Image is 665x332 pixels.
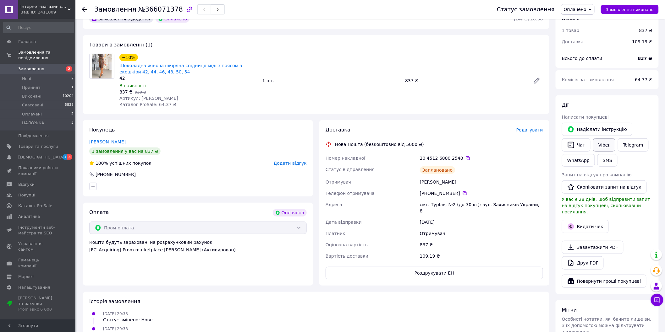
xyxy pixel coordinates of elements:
span: Комісія за замовлення [562,77,614,82]
span: Показники роботи компанії [18,165,58,176]
div: 1 шт. [260,76,403,85]
span: [DATE] 20:38 [103,327,128,331]
div: 20 4512 6880 2540 [420,155,543,161]
span: Запит на відгук про компанію [562,172,632,177]
button: Чат [562,138,591,152]
span: 1 товар [562,28,580,33]
span: Замовлення [94,6,136,13]
span: Покупці [18,192,35,198]
span: Оплачені [22,111,42,117]
div: 109.19 ₴ [419,250,544,262]
span: №366071378 [138,6,183,13]
span: Скасовані [22,102,43,108]
span: Дії [562,102,569,108]
input: Пошук [3,22,74,33]
span: Товари та послуги [18,144,58,149]
div: 837 ₴ [639,27,652,34]
div: 837 ₴ [403,76,528,85]
button: Роздрукувати ЕН [326,267,543,279]
span: Отримувач [326,179,351,185]
span: Каталог ProSale: 64.37 ₴ [119,102,176,107]
span: Артикул: [PERSON_NAME] [119,96,178,101]
span: [DATE] 20:38 [103,312,128,316]
span: Доставка [562,39,584,44]
span: Виконані [22,94,41,99]
span: Дата відправки [326,220,362,225]
time: [DATE] 20:38 [514,16,543,21]
span: Написати покупцеві [562,115,609,120]
span: Каталог ProSale [18,203,52,209]
span: Інструменти веб-майстра та SEO [18,225,58,236]
a: Шоколадна жіноча шкіряна спідниця міді з поясом з екошкіри 42, 44, 46, 48, 50, 54 [119,63,242,74]
b: 837 ₴ [638,56,652,61]
span: 3 [67,154,72,160]
span: Відгуки [18,182,35,187]
div: −10% [119,54,138,61]
div: Кошти будуть зараховані на розрахунковий рахунок [89,239,307,253]
span: 2 [71,111,74,117]
span: Замовлення та повідомлення [18,50,75,61]
span: Адреса [326,202,342,207]
span: Додати відгук [274,161,307,166]
span: [DEMOGRAPHIC_DATA] [18,154,65,160]
span: Маркет [18,274,34,280]
div: Повернутися назад [82,6,87,13]
div: [PERSON_NAME] [419,176,544,188]
span: 64.37 ₴ [635,77,652,82]
button: Чат з покупцем [651,294,663,306]
span: Товари в замовленні (1) [89,42,153,48]
span: Мітки [562,307,577,313]
a: Viber [593,138,615,152]
span: Замовлення [18,66,44,72]
a: [PERSON_NAME] [89,139,126,144]
span: НАЛОЖКА [22,120,44,126]
span: 10204 [63,94,74,99]
a: WhatsApp [562,154,595,167]
a: Telegram [618,138,649,152]
span: 2 [71,76,74,82]
div: Статус замовлення [497,6,555,13]
span: Платник [326,231,345,236]
span: Аналітика [18,214,40,219]
div: 109.19 ₴ [629,35,656,49]
span: 837 ₴ [119,89,133,94]
span: Налаштування [18,285,50,290]
div: [PHONE_NUMBER] [420,190,543,196]
span: Статус відправлення [326,167,375,172]
div: Статус змінено: Нове [103,317,153,323]
div: смт. Турбів, №2 (до 30 кг): вул. Захисників України, 8 [419,199,544,217]
span: Оціночна вартість [326,242,368,247]
span: Телефон отримувача [326,191,375,196]
span: Повідомлення [18,133,49,139]
button: Замовлення виконано [601,5,659,14]
span: Прийняті [22,85,41,90]
div: Оплачено [273,209,307,217]
span: Номер накладної [326,156,365,161]
div: 1 замовлення у вас на 837 ₴ [89,147,161,155]
span: Історія замовлення [89,298,140,304]
div: Нова Пошта (безкоштовно від 5000 ₴) [333,141,426,147]
button: SMS [597,154,618,167]
div: [FC_Acquiring] Prom marketplace [PERSON_NAME] (Активирован) [89,247,307,253]
span: Нові [22,76,31,82]
div: Prom мікс 6 000 [18,307,58,312]
span: 1 [71,85,74,90]
span: Редагувати [516,127,543,132]
button: Повернути гроші покупцеві [562,275,646,288]
div: Отримувач [419,228,544,239]
a: Редагувати [530,74,543,87]
span: Оплата [89,209,109,215]
div: Ваш ID: 2411009 [20,9,75,15]
span: Покупець [89,127,115,133]
a: Друк PDF [562,256,604,270]
span: Оплачено [564,7,586,12]
span: 930 ₴ [135,90,146,94]
span: Гаманець компанії [18,257,58,269]
span: 5 [71,120,74,126]
span: 100% [96,161,108,166]
span: Замовлення виконано [606,7,654,12]
span: Всього до сплати [562,56,602,61]
span: У вас є 28 днів, щоб відправити запит на відгук покупцеві, скопіювавши посилання. [562,197,650,214]
span: [PERSON_NAME] та рахунки [18,295,58,313]
span: 5838 [65,102,74,108]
